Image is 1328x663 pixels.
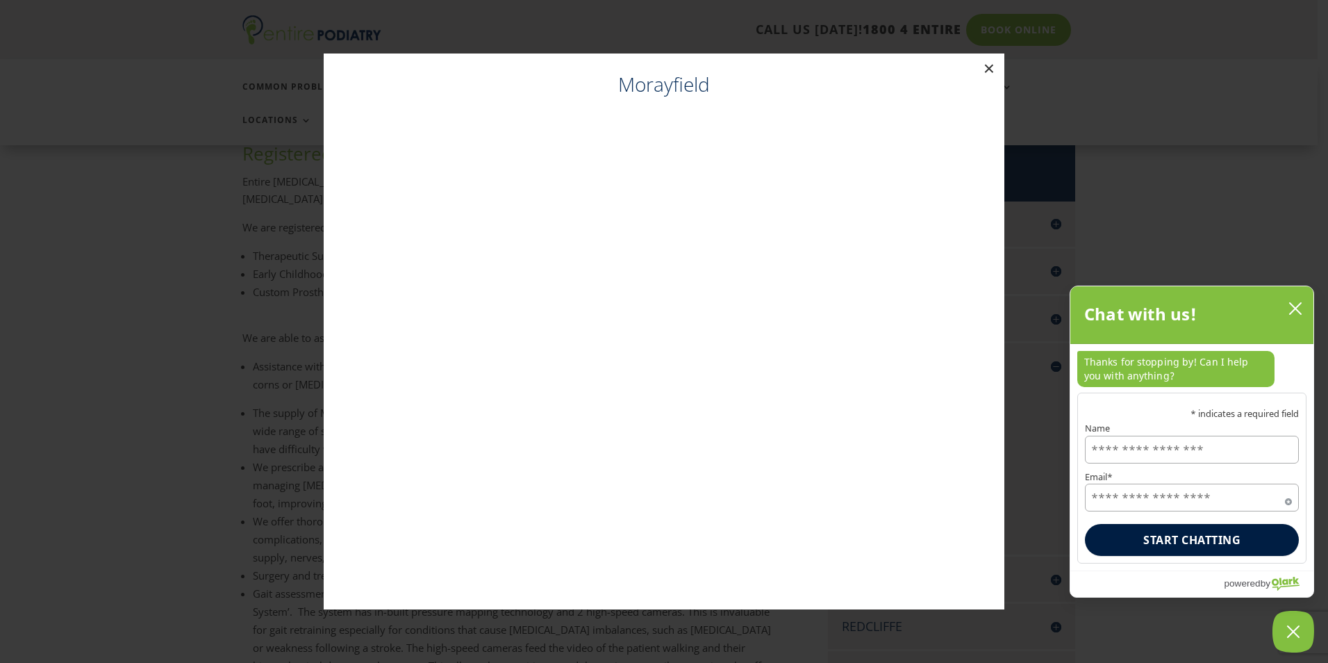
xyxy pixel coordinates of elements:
button: close chatbox [1284,298,1306,319]
button: Start chatting [1085,524,1299,556]
label: Email* [1085,473,1299,482]
span: by [1261,575,1270,592]
span: powered [1224,575,1260,592]
input: Name [1085,436,1299,464]
div: olark chatbox [1070,286,1314,598]
p: * indicates a required field [1085,409,1299,418]
h4: Morayfield [338,71,990,105]
button: Close Chatbox [1272,611,1314,653]
div: chat [1070,344,1313,393]
a: Powered by Olark [1224,571,1313,597]
label: Name [1085,424,1299,433]
h2: Chat with us! [1084,300,1197,328]
button: × [974,54,1004,84]
input: Email [1085,484,1299,511]
span: Required field [1285,496,1292,502]
p: Thanks for stopping by! Can I help you with anything? [1077,351,1275,387]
